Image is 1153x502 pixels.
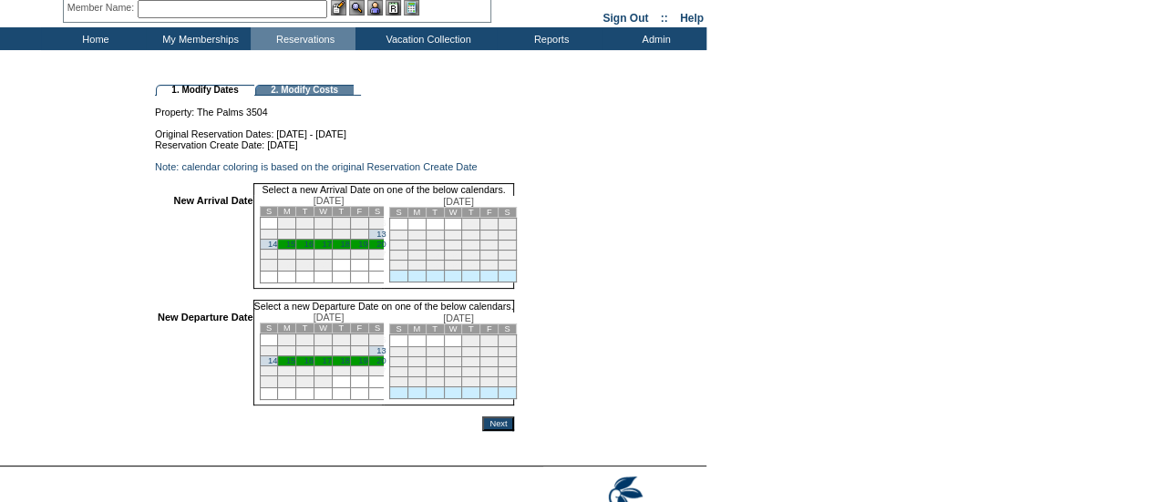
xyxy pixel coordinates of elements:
td: 4 [332,218,350,230]
td: 1 [278,334,296,346]
td: S [260,323,278,333]
td: 12 [350,346,368,356]
span: [DATE] [443,312,474,323]
td: 1 [462,219,480,231]
td: 19 [407,367,426,377]
span: [DATE] [314,312,345,323]
td: 2 [296,218,314,230]
td: 26 [350,366,368,376]
td: Note: calendar coloring is based on the original Reservation Create Date [155,161,514,172]
td: 21 [260,366,278,376]
td: T [296,323,314,333]
a: 20 [376,356,386,365]
td: 7 [444,231,462,241]
td: 11 [389,357,407,367]
td: 12 [407,357,426,367]
a: 18 [340,240,349,249]
td: 12 [350,230,368,240]
a: 14 [268,356,277,365]
td: S [389,324,407,334]
td: 8 [278,230,296,240]
td: 9 [296,346,314,356]
td: 29 [278,376,296,388]
td: 22 [278,366,296,376]
td: 27 [368,366,386,376]
td: W [314,207,333,217]
td: Admin [602,27,706,50]
td: 16 [480,357,499,367]
td: 25 [389,261,407,271]
td: 26 [407,377,426,387]
td: 14 [444,241,462,251]
td: 17 [499,357,517,367]
td: 15 [462,241,480,251]
td: 28 [444,377,462,387]
td: 21 [260,250,278,260]
td: 24 [499,251,517,261]
td: 30 [480,377,499,387]
td: 23 [480,251,499,261]
td: 27 [368,250,386,260]
td: 4 [389,231,407,241]
td: M [278,323,296,333]
td: 28 [444,261,462,271]
td: T [296,207,314,217]
a: 17 [323,240,332,249]
a: 13 [376,230,386,239]
td: 10 [314,346,333,356]
td: S [260,207,278,217]
td: T [462,208,480,218]
td: New Arrival Date [158,195,253,289]
td: Reservations [251,27,355,50]
td: 22 [462,367,480,377]
td: 11 [332,230,350,240]
td: T [426,324,444,334]
a: 18 [340,356,349,365]
td: 22 [462,251,480,261]
td: 1 [278,218,296,230]
td: 7 [260,230,278,240]
td: 25 [332,250,350,260]
td: 30 [296,260,314,271]
td: 7 [260,346,278,356]
td: 8 [462,347,480,357]
td: Select a new Departure Date on one of the below calendars. [253,300,515,312]
td: 4 [332,334,350,346]
td: Home [41,27,146,50]
td: 26 [350,250,368,260]
td: 5 [350,334,368,346]
td: 18 [389,251,407,261]
td: M [407,208,426,218]
a: 13 [376,346,386,355]
td: 22 [278,250,296,260]
input: Next [482,416,514,431]
span: [DATE] [443,196,474,207]
td: 5 [407,231,426,241]
td: 30 [296,376,314,388]
a: 17 [323,356,332,365]
td: 24 [499,367,517,377]
a: 19 [358,356,367,365]
td: 8 [278,346,296,356]
td: F [350,323,368,333]
td: 27 [426,377,444,387]
td: 6 [368,334,386,346]
td: T [332,323,350,333]
td: W [314,323,333,333]
td: S [368,323,386,333]
td: 31 [314,260,333,271]
td: 8 [462,231,480,241]
td: 11 [332,346,350,356]
td: 3 [314,334,333,346]
td: 20 [426,251,444,261]
td: 23 [296,366,314,376]
td: 2 [480,219,499,231]
td: 3 [499,335,517,347]
td: 31 [499,377,517,387]
td: F [480,208,499,218]
td: 6 [426,231,444,241]
td: 12 [407,241,426,251]
td: M [278,207,296,217]
td: F [480,324,499,334]
td: 13 [426,241,444,251]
